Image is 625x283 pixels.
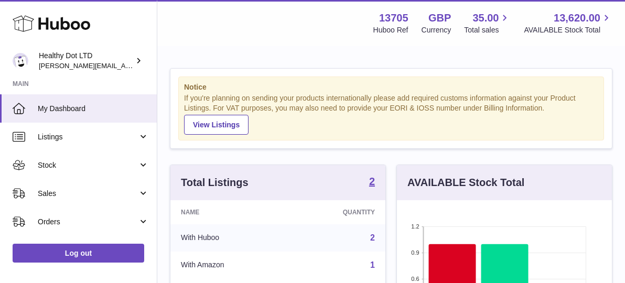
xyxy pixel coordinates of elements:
span: Total sales [464,25,511,35]
span: Listings [38,132,138,142]
span: AVAILABLE Stock Total [524,25,612,35]
a: View Listings [184,115,249,135]
span: My Dashboard [38,104,149,114]
a: 1 [370,260,375,269]
a: 2 [370,233,375,242]
strong: Notice [184,82,598,92]
div: Huboo Ref [373,25,408,35]
strong: GBP [428,11,451,25]
span: Orders [38,217,138,227]
a: Log out [13,244,144,263]
text: 1.2 [411,223,419,230]
div: Healthy Dot LTD [39,51,133,71]
text: 0.6 [411,276,419,282]
span: Sales [38,189,138,199]
a: 35.00 Total sales [464,11,511,35]
a: 2 [369,176,375,189]
span: 35.00 [472,11,499,25]
strong: 2 [369,176,375,187]
strong: 13705 [379,11,408,25]
div: If you're planning on sending your products internationally please add required customs informati... [184,93,598,134]
span: [PERSON_NAME][EMAIL_ADDRESS][DOMAIN_NAME] [39,61,210,70]
a: 13,620.00 AVAILABLE Stock Total [524,11,612,35]
th: Quantity [288,200,385,224]
text: 0.9 [411,249,419,256]
th: Name [170,200,288,224]
h3: Total Listings [181,176,249,190]
h3: AVAILABLE Stock Total [407,176,524,190]
td: With Amazon [170,252,288,279]
img: Dorothy@healthydot.com [13,53,28,69]
span: 13,620.00 [554,11,600,25]
div: Currency [422,25,451,35]
td: With Huboo [170,224,288,252]
span: Stock [38,160,138,170]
